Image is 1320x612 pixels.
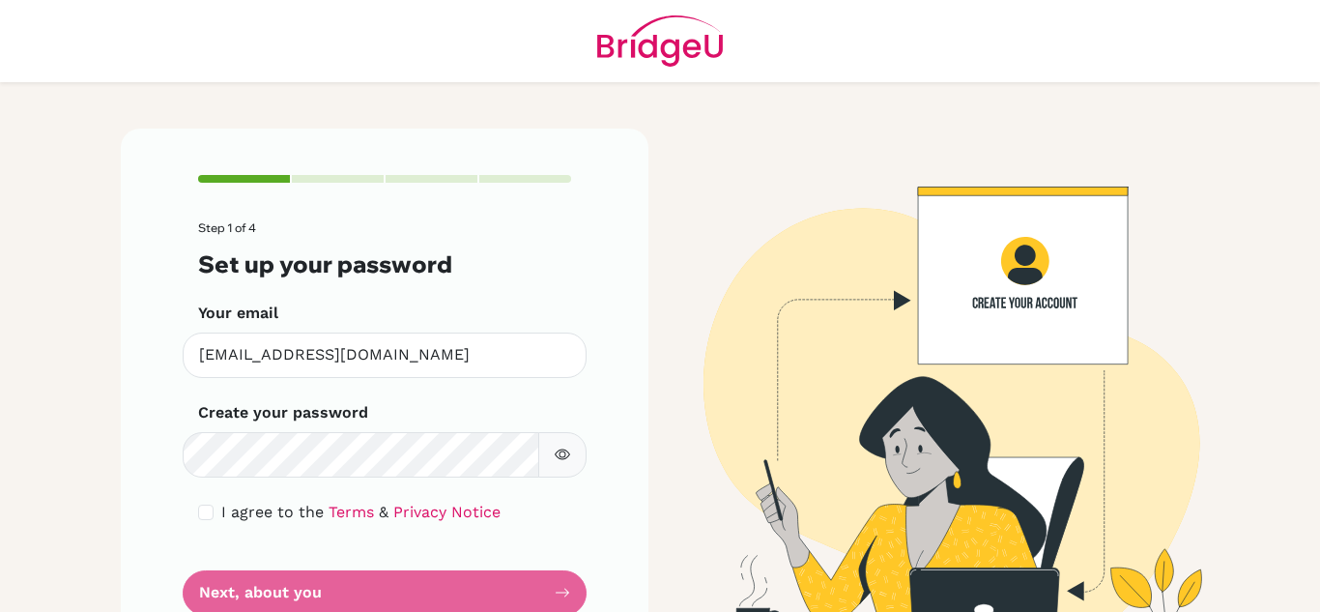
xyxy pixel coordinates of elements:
[183,333,587,378] input: Insert your email*
[198,220,256,235] span: Step 1 of 4
[221,503,324,521] span: I agree to the
[198,250,571,278] h3: Set up your password
[329,503,374,521] a: Terms
[379,503,388,521] span: &
[393,503,501,521] a: Privacy Notice
[198,302,278,325] label: Your email
[198,401,368,424] label: Create your password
